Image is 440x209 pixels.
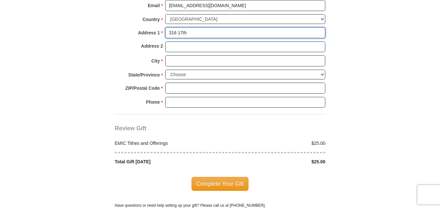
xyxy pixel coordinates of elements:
strong: City [151,56,160,65]
strong: Email [148,1,160,10]
strong: Country [143,15,160,24]
strong: State/Province [128,70,160,79]
div: Total Gift [DATE] [111,158,220,165]
span: Review Gift [115,125,146,132]
span: Complete Your Gift [191,177,249,191]
div: $25.00 [220,158,329,165]
div: $25.00 [220,140,329,147]
strong: ZIP/Postal Code [125,84,160,93]
strong: Address 2 [141,41,163,51]
strong: Phone [146,98,160,107]
div: EMIC Tithes and Offerings [111,140,220,147]
p: Have questions or need help setting up your gift? Please call us at [PHONE_NUMBER]. [115,203,325,208]
strong: Address 1 [138,28,160,37]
